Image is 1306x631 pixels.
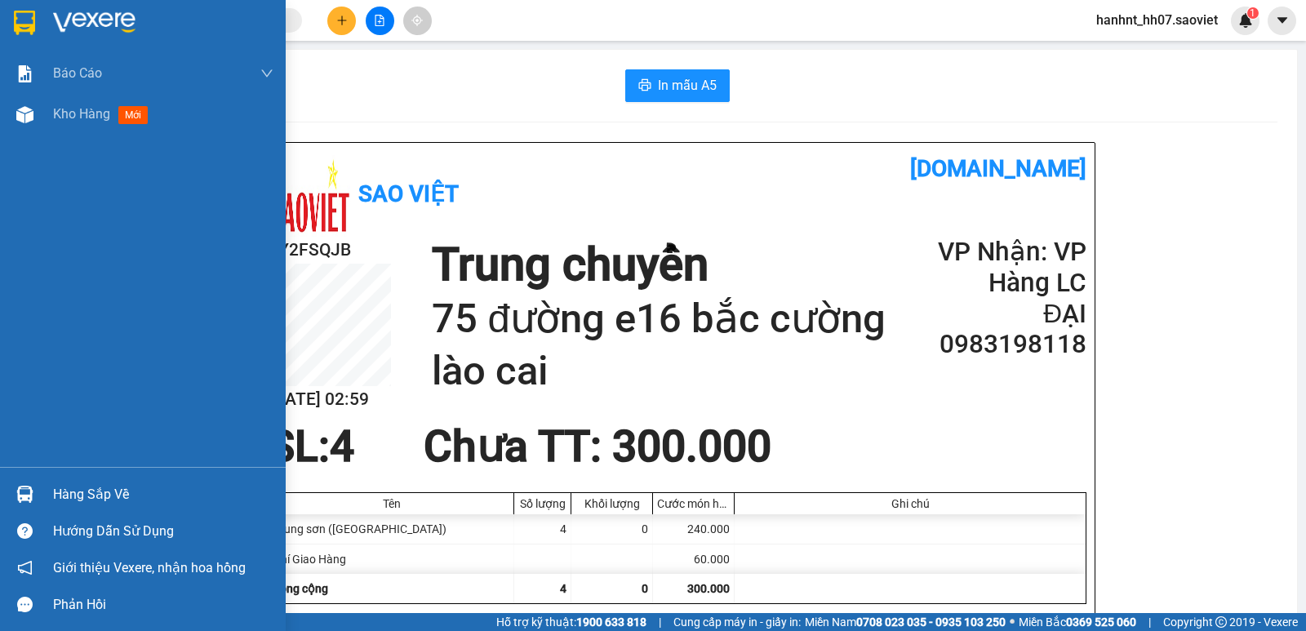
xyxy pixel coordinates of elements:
h2: ĐẠI [891,299,1086,330]
img: icon-new-feature [1238,13,1253,28]
span: | [1148,613,1151,631]
span: plus [336,15,348,26]
img: warehouse-icon [16,106,33,123]
span: Cung cấp máy in - giấy in: [673,613,801,631]
button: aim [403,7,432,35]
div: Hàng sắp về [53,482,273,507]
span: 4 [330,421,354,472]
span: ⚪️ [1010,619,1015,625]
span: file-add [374,15,385,26]
span: Hỗ trợ kỹ thuật: [496,613,646,631]
div: Hướng dẫn sử dụng [53,519,273,544]
span: Báo cáo [53,63,102,83]
strong: 0708 023 035 - 0935 103 250 [856,615,1006,629]
h2: 0983198118 [891,329,1086,360]
div: Cước món hàng [657,497,730,510]
span: | [659,613,661,631]
span: 0 [642,582,648,595]
span: mới [118,106,148,124]
span: Giới thiệu Vexere, nhận hoa hồng [53,558,246,578]
span: In mẫu A5 [658,75,717,96]
div: Ghi chú [739,497,1082,510]
div: 240.000 [653,514,735,544]
span: Miền Nam [805,613,1006,631]
div: Khối lượng [575,497,648,510]
sup: 1 [1247,7,1259,19]
div: Số lượng [518,497,566,510]
div: thung sơn ([GEOGRAPHIC_DATA]) [269,514,514,544]
div: 60.000 [653,544,735,574]
h1: 75 đường e16 bắc cường lào cai [432,293,890,397]
button: printerIn mẫu A5 [625,69,730,102]
span: Kho hàng [53,106,110,122]
div: Phản hồi [53,593,273,617]
span: 4 [560,582,566,595]
strong: 0369 525 060 [1066,615,1136,629]
b: [DOMAIN_NAME] [910,155,1086,182]
strong: 1900 633 818 [576,615,646,629]
b: Sao Việt [358,180,459,207]
span: printer [638,78,651,94]
img: logo-vxr [14,11,35,35]
h2: [DATE] 02:59 [269,386,391,413]
h2: VP Nhận: VP Hàng LC [891,237,1086,299]
span: down [260,67,273,80]
span: aim [411,15,423,26]
span: 300.000 [687,582,730,595]
span: copyright [1215,616,1227,628]
div: Tên [273,497,509,510]
button: plus [327,7,356,35]
div: 4 [514,514,571,544]
div: Phí Giao Hàng [269,544,514,574]
span: Tổng cộng [273,582,328,595]
span: 1 [1250,7,1255,19]
span: SL: [269,421,330,472]
span: caret-down [1275,13,1290,28]
div: 0 [571,514,653,544]
span: question-circle [17,523,33,539]
button: file-add [366,7,394,35]
h2: BY2FSQJB [269,237,391,264]
h1: Trung chuyển [432,237,890,293]
img: warehouse-icon [16,486,33,503]
span: notification [17,560,33,575]
span: hanhnt_hh07.saoviet [1083,10,1231,30]
span: Miền Bắc [1019,613,1136,631]
img: logo.jpg [269,155,350,237]
div: Chưa TT : 300.000 [414,422,781,471]
button: caret-down [1268,7,1296,35]
img: solution-icon [16,65,33,82]
span: message [17,597,33,612]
